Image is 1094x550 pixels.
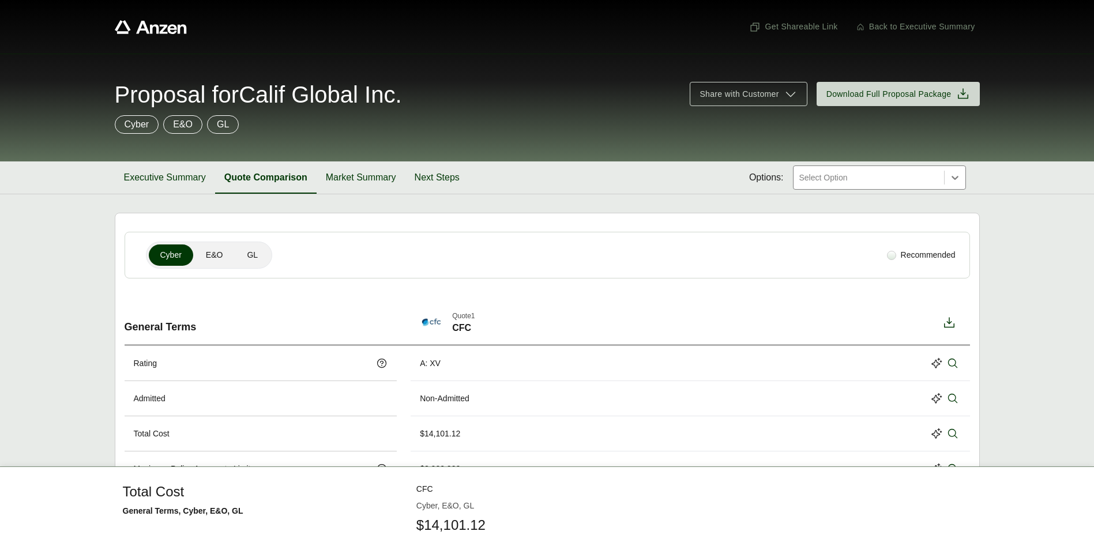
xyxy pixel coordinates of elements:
p: Maximum Policy Aggregate Limit [134,463,251,475]
a: Anzen website [115,20,187,34]
button: GL [235,244,269,266]
span: Share with Customer [700,88,779,100]
span: E&O [206,249,223,261]
button: E&O [194,244,235,266]
span: GL [247,249,258,261]
span: CFC [452,321,475,335]
button: Back to Executive Summary [852,16,980,37]
span: Download Full Proposal Package [826,88,952,100]
span: Back to Executive Summary [869,21,975,33]
div: $2,000,000 [420,463,460,475]
p: Total Cost [134,428,170,440]
p: Rating [134,357,157,370]
button: Quote Comparison [215,161,317,194]
button: Get Shareable Link [745,16,843,37]
span: Get Shareable Link [749,21,838,33]
button: Executive Summary [115,161,215,194]
p: Cyber [125,118,149,131]
button: Download option [938,311,961,335]
span: Proposal for Calif Global Inc. [115,83,402,106]
button: Share with Customer [690,82,807,106]
p: GL [217,118,229,131]
div: Cyber [125,487,970,532]
div: A: XV [420,357,441,370]
div: Recommended [882,244,960,266]
div: Non-Admitted [420,393,469,405]
span: Cyber [160,249,182,261]
button: Cyber [149,244,193,266]
div: $14,101.12 [420,428,460,440]
button: Download Full Proposal Package [817,82,980,106]
span: Options: [749,171,784,184]
span: Quote 1 [452,311,475,321]
div: General Terms [125,302,397,344]
img: CFC-Logo [420,311,443,334]
button: Next Steps [405,161,469,194]
p: Admitted [134,393,166,405]
p: E&O [173,118,193,131]
button: Market Summary [317,161,405,194]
